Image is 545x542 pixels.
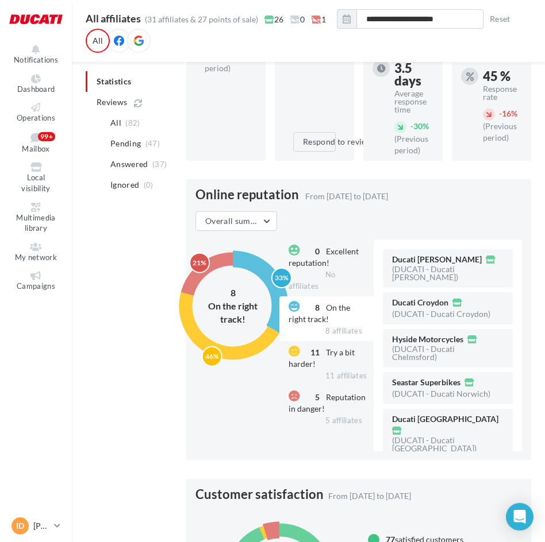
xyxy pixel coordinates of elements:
span: Ignored [110,179,139,191]
span: Local visibility [21,173,50,193]
span: 0 [290,14,305,25]
span: 26 [264,14,283,25]
span: - [499,109,502,118]
span: 1 [311,14,326,25]
div: (DUCATI - Ducati Croydon) [392,310,490,318]
span: Hyside Motorcycles [392,335,463,343]
span: No affiliates [289,270,336,291]
span: 16% [499,109,517,118]
div: (DUCATI - Ducati [PERSON_NAME]) [392,265,499,281]
span: Try a bit harder! [289,347,355,369]
button: Overall summary [195,211,277,231]
button: Respond to reviews [293,132,336,152]
span: All [110,117,121,129]
span: Reputation in danger! [289,392,366,413]
span: 30% [410,121,429,131]
span: - [410,121,413,131]
div: 0 [306,246,320,257]
span: Operations [17,113,55,122]
div: 45 % [483,70,522,83]
span: (0) [144,180,153,189]
span: Answered [110,158,148,170]
a: Mailbox 99+ [9,130,63,156]
span: Pending [110,138,141,149]
span: From [DATE] to [DATE] [328,490,411,502]
a: Operations [9,100,63,125]
span: Mailbox [22,144,49,153]
span: (Previous period) [483,121,517,142]
span: (47) [145,139,160,148]
span: Online reputation [195,188,299,201]
span: Campaigns [17,281,55,291]
span: Ducati [PERSON_NAME] [392,255,482,264]
span: Overall summary [205,216,270,226]
span: (Previous period) [205,52,239,73]
span: ID [16,520,24,532]
a: Multimedia library [9,200,63,235]
span: 5 affiliates [325,416,362,425]
div: 8 [198,287,267,300]
span: Seastar Superbikes [392,378,460,386]
span: From [DATE] to [DATE] [305,191,388,201]
div: All [86,29,110,53]
div: (DUCATI - Ducati Chelmsford) [392,345,499,361]
div: (31 affiliates & 27 points of sale) [145,14,258,25]
text: 33% [275,273,289,282]
text: 21% [193,258,206,267]
span: Excellent reputation! [289,246,359,268]
div: (DUCATI - Ducati Norwich) [392,390,490,398]
p: [PERSON_NAME] [33,520,49,532]
a: Local visibility [9,160,63,195]
span: My network [15,253,57,262]
div: On the right track! [198,299,267,326]
div: 8 [306,302,320,313]
div: 5 [306,392,320,403]
span: On the right track! [289,303,350,324]
span: Customer satisfaction [195,488,324,501]
span: Ducati [GEOGRAPHIC_DATA] [392,415,498,423]
span: (82) [125,118,140,127]
span: (Previous period) [394,134,428,155]
div: Response rate [483,85,522,101]
span: Ducati Croydon [392,299,448,307]
span: Reviews [97,96,127,108]
div: Open Intercom Messenger [506,503,534,531]
div: Average response time [394,90,433,114]
span: 11 affiliates [325,371,367,380]
div: 11 [306,347,320,358]
span: (37) [152,160,167,169]
div: 3.5 days [394,62,433,87]
button: Reset [485,12,515,26]
div: (DUCATI - Ducati [GEOGRAPHIC_DATA]) [392,436,499,452]
button: Notifications [9,42,63,67]
span: Dashboard [17,84,55,94]
div: All affiliates [86,13,141,24]
a: My network [9,240,63,265]
text: 46% [205,352,219,361]
span: Notifications [14,55,58,64]
div: 99+ [38,132,55,141]
span: 8 affiliates [325,326,362,335]
a: Campaigns [9,269,63,293]
a: Dashboard [9,72,63,96]
a: ID [PERSON_NAME] [9,515,63,537]
span: Multimedia library [16,213,55,233]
